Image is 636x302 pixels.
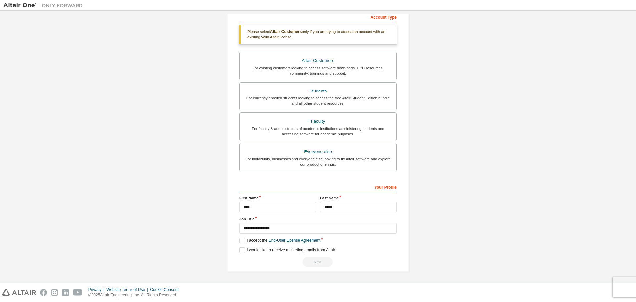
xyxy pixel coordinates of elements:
[239,181,397,192] div: Your Profile
[244,117,392,126] div: Faculty
[88,287,106,292] div: Privacy
[239,11,397,22] div: Account Type
[244,87,392,96] div: Students
[40,289,47,296] img: facebook.svg
[244,147,392,156] div: Everyone else
[2,289,36,296] img: altair_logo.svg
[239,25,397,44] div: Please select only if you are trying to access an account with an existing valid Altair license.
[244,56,392,65] div: Altair Customers
[244,126,392,137] div: For faculty & administrators of academic institutions administering students and accessing softwa...
[239,238,320,243] label: I accept the
[244,65,392,76] div: For existing customers looking to access software downloads, HPC resources, community, trainings ...
[270,30,302,34] b: Altair Customers
[239,247,335,253] label: I would like to receive marketing emails from Altair
[88,292,183,298] p: © 2025 Altair Engineering, Inc. All Rights Reserved.
[320,195,397,201] label: Last Name
[244,95,392,106] div: For currently enrolled students looking to access the free Altair Student Edition bundle and all ...
[239,216,397,222] label: Job Title
[106,287,150,292] div: Website Terms of Use
[3,2,86,9] img: Altair One
[239,195,316,201] label: First Name
[51,289,58,296] img: instagram.svg
[244,156,392,167] div: For individuals, businesses and everyone else looking to try Altair software and explore our prod...
[62,289,69,296] img: linkedin.svg
[269,238,321,243] a: End-User License Agreement
[150,287,182,292] div: Cookie Consent
[73,289,82,296] img: youtube.svg
[239,257,397,267] div: Provide a valid email to continue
